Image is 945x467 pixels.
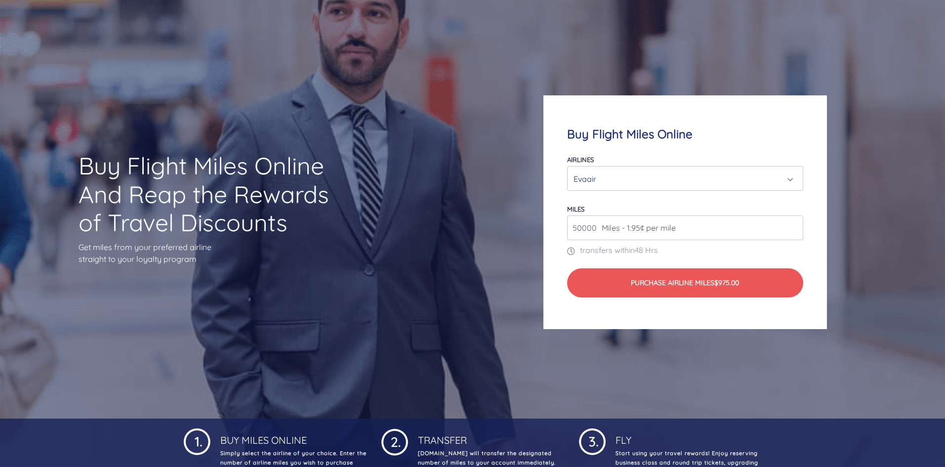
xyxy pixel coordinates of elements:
button: Purchase Airline Miles$975.00 [567,268,803,297]
label: Airlines [567,156,594,164]
img: 1 [381,426,408,456]
h4: Transfer [416,426,564,446]
h4: Buy Miles Online [218,426,367,446]
span: $975.00 [714,278,739,287]
label: miles [567,205,584,213]
span: Miles - 1.95¢ per mile [597,222,676,234]
img: 1 [184,426,210,455]
button: Evaair [567,166,803,191]
p: transfers within [567,244,803,256]
h4: Buy Flight Miles Online [567,127,803,141]
h4: Fly [614,426,762,446]
h1: Buy Flight Miles Online And Reap the Rewards of Travel Discounts [79,152,346,237]
div: Evaair [574,170,790,188]
img: 1 [579,426,606,455]
span: 48 Hrs [635,245,658,255]
p: Get miles from your preferred airline straight to your loyalty program [79,241,346,265]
